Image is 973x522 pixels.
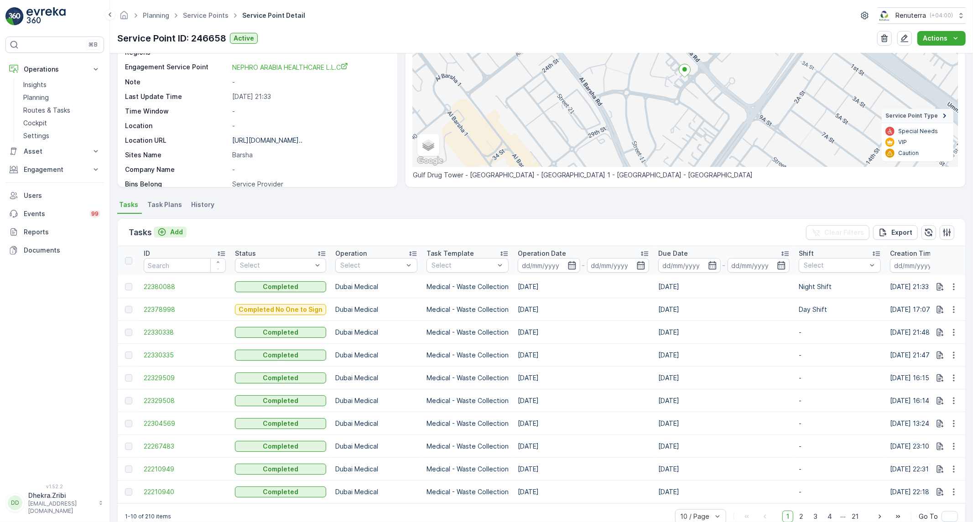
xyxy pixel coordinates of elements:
[654,275,794,298] td: [DATE]
[335,249,367,258] p: Operation
[24,191,100,200] p: Users
[427,373,509,382] p: Medical - Waste Collection
[513,412,654,435] td: [DATE]
[335,442,417,451] p: Dubai Medical
[513,321,654,344] td: [DATE]
[263,442,298,451] p: Completed
[125,443,132,450] div: Toggle Row Selected
[143,11,169,19] a: Planning
[427,442,509,451] p: Medical - Waste Collection
[799,373,881,382] p: -
[88,41,98,48] p: ⌘B
[8,496,22,510] div: DD
[144,419,226,428] a: 22304569
[799,419,881,428] p: -
[873,225,918,240] button: Export
[144,351,226,360] span: 22330335
[144,305,226,314] a: 22378998
[885,112,938,119] span: Service Point Type
[191,200,214,209] span: History
[418,135,438,155] a: Layers
[232,62,388,72] a: NEPHRO ARABIA HEALTHCARE L.L.C
[5,241,104,259] a: Documents
[898,128,938,135] p: Special Needs
[513,389,654,412] td: [DATE]
[240,11,307,20] span: Service Point Detail
[890,249,935,258] p: Creation Time
[125,121,229,130] p: Location
[518,258,580,273] input: dd/mm/yyyy
[125,150,229,160] p: Sites Name
[24,65,86,74] p: Operations
[335,396,417,405] p: Dubai Medical
[335,419,417,428] p: Dubai Medical
[144,282,226,291] span: 22380088
[432,261,494,270] p: Select
[232,136,302,144] p: [URL][DOMAIN_NAME]..
[23,119,47,128] p: Cockpit
[263,487,298,496] p: Completed
[5,205,104,223] a: Events99
[232,165,388,174] p: -
[26,7,66,26] img: logo_light-DOdMpM7g.png
[824,228,864,237] p: Clear Filters
[263,282,298,291] p: Completed
[799,305,881,314] p: Day Shift
[878,7,966,24] button: Renuterra(+04:00)
[5,484,104,489] span: v 1.52.2
[125,136,229,145] p: Location URL
[799,351,881,360] p: -
[28,500,94,515] p: [EMAIL_ADDRESS][DOMAIN_NAME]
[183,11,229,19] a: Service Points
[799,487,881,496] p: -
[513,344,654,367] td: [DATE]
[235,418,326,429] button: Completed
[235,372,326,383] button: Completed
[235,395,326,406] button: Completed
[144,373,226,382] a: 22329509
[5,491,104,515] button: DDDhekra.Zribi[EMAIL_ADDRESS][DOMAIN_NAME]
[125,78,229,87] p: Note
[20,78,104,91] a: Insights
[878,10,892,21] img: Screenshot_2024-07-26_at_13.33.01.png
[235,464,326,475] button: Completed
[513,435,654,458] td: [DATE]
[28,491,94,500] p: Dhekra.Zribi
[413,171,958,180] p: Gulf Drug Tower - [GEOGRAPHIC_DATA] - [GEOGRAPHIC_DATA] 1 - [GEOGRAPHIC_DATA] - [GEOGRAPHIC_DATA]
[513,367,654,389] td: [DATE]
[335,282,417,291] p: Dubai Medical
[335,328,417,337] p: Dubai Medical
[91,210,99,217] p: 99
[5,60,104,78] button: Operations
[513,458,654,481] td: [DATE]
[415,155,445,167] img: Google
[5,186,104,205] a: Users
[513,298,654,321] td: [DATE]
[263,373,298,382] p: Completed
[263,351,298,360] p: Completed
[895,11,926,20] p: Renuterra
[20,117,104,129] a: Cockpit
[335,351,417,360] p: Dubai Medical
[235,281,326,292] button: Completed
[582,260,585,271] p: -
[232,78,388,87] p: -
[234,34,254,43] p: Active
[125,374,132,382] div: Toggle Row Selected
[799,465,881,474] p: -
[513,481,654,503] td: [DATE]
[799,249,814,258] p: Shift
[154,227,187,238] button: Add
[144,442,226,451] a: 22267483
[119,200,138,209] span: Tasks
[235,350,326,361] button: Completed
[415,155,445,167] a: Open this area in Google Maps (opens a new window)
[427,282,509,291] p: Medical - Waste Collection
[799,282,881,291] p: Night Shift
[898,150,919,157] p: Caution
[144,465,226,474] span: 22210949
[340,261,403,270] p: Select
